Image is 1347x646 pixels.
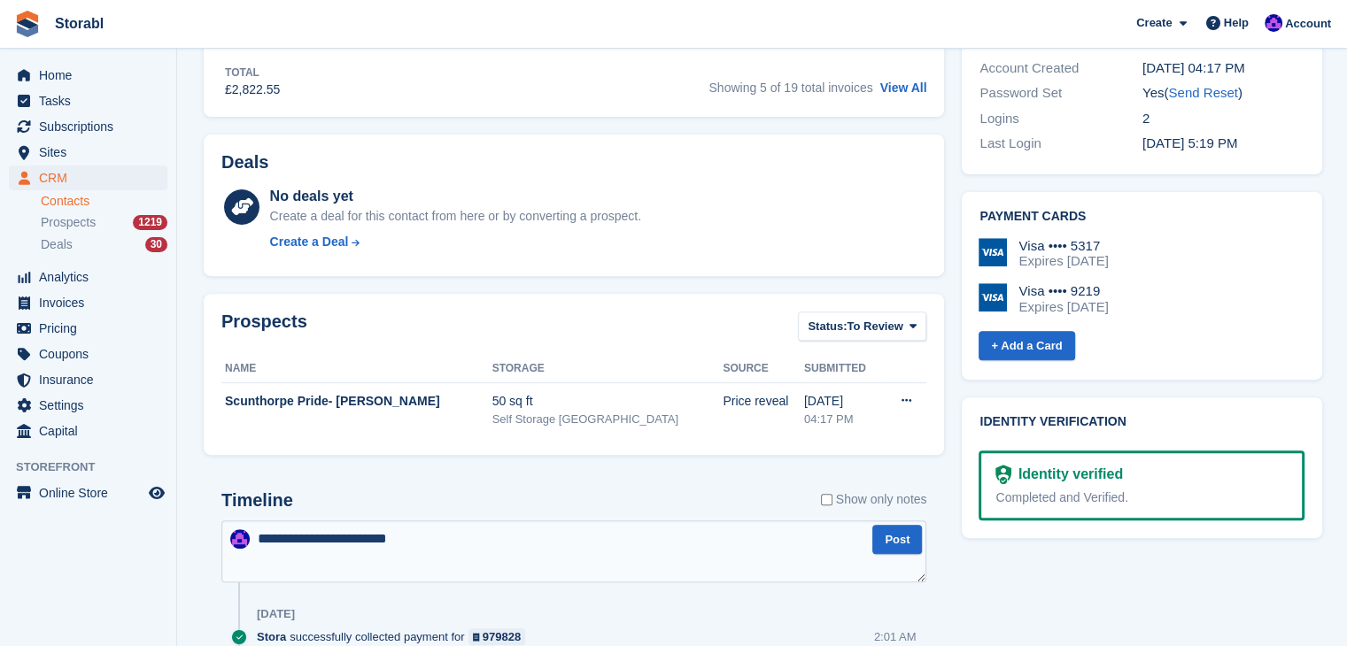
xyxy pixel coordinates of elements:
[1018,299,1108,315] div: Expires [DATE]
[1285,15,1331,33] span: Account
[41,236,73,253] span: Deals
[492,355,724,383] th: Storage
[1011,464,1123,485] div: Identity verified
[723,355,804,383] th: Source
[41,193,167,210] a: Contacts
[979,283,1007,311] img: Visa Logo
[145,237,167,252] div: 30
[16,458,176,476] span: Storefront
[39,114,145,139] span: Subscriptions
[847,318,902,335] span: To Review
[39,63,145,88] span: Home
[9,140,167,165] a: menu
[9,63,167,88] a: menu
[48,9,111,38] a: Storabl
[225,65,280,81] div: Total
[39,265,145,289] span: Analytics
[468,628,526,645] a: 979828
[1265,14,1282,32] img: Bailey Hunt
[979,109,1142,129] div: Logins
[979,238,1007,266] img: Visa Logo
[1142,83,1305,104] div: Yes
[257,607,295,621] div: [DATE]
[808,318,847,335] span: Status:
[9,290,167,315] a: menu
[257,628,534,645] div: successfully collected payment for
[1136,14,1172,32] span: Create
[221,355,492,383] th: Name
[270,233,349,251] div: Create a Deal
[821,490,832,509] input: Show only notes
[39,165,145,190] span: CRM
[979,331,1074,360] a: + Add a Card
[146,482,167,504] a: Preview store
[804,355,881,383] th: Submitted
[979,415,1304,429] h2: Identity verification
[1018,283,1108,299] div: Visa •••• 9219
[483,628,521,645] div: 979828
[9,88,167,113] a: menu
[133,215,167,230] div: 1219
[9,481,167,505] a: menu
[9,367,167,392] a: menu
[979,58,1142,79] div: Account Created
[41,214,96,231] span: Prospects
[9,165,167,190] a: menu
[270,186,641,207] div: No deals yet
[41,213,167,232] a: Prospects 1219
[874,628,917,645] div: 2:01 AM
[1142,109,1305,129] div: 2
[230,529,250,549] img: Bailey Hunt
[9,265,167,289] a: menu
[995,488,1288,507] div: Completed and Verified.
[257,628,286,645] span: Stora
[492,392,724,411] div: 50 sq ft
[1018,253,1108,269] div: Expires [DATE]
[221,311,307,344] h2: Prospects
[872,525,922,554] button: Post
[804,411,881,428] div: 04:17 PM
[39,342,145,366] span: Coupons
[9,342,167,366] a: menu
[9,316,167,341] a: menu
[9,419,167,443] a: menu
[39,316,145,341] span: Pricing
[708,81,872,95] span: Showing 5 of 19 total invoices
[39,290,145,315] span: Invoices
[270,207,641,226] div: Create a deal for this contact from here or by converting a prospect.
[880,81,927,95] a: View All
[41,235,167,254] a: Deals 30
[1224,14,1249,32] span: Help
[9,393,167,418] a: menu
[39,481,145,505] span: Online Store
[492,411,724,428] div: Self Storage [GEOGRAPHIC_DATA]
[1168,85,1237,100] a: Send Reset
[270,233,641,251] a: Create a Deal
[979,83,1142,104] div: Password Set
[979,210,1304,224] h2: Payment cards
[225,392,492,411] div: Scunthorpe Pride- [PERSON_NAME]
[1164,85,1242,100] span: ( )
[804,392,881,411] div: [DATE]
[979,134,1142,154] div: Last Login
[1018,238,1108,254] div: Visa •••• 5317
[39,88,145,113] span: Tasks
[1142,135,1237,150] time: 2024-07-04 16:19:07 UTC
[995,465,1010,484] img: Identity Verification Ready
[821,490,927,509] label: Show only notes
[39,419,145,443] span: Capital
[39,367,145,392] span: Insurance
[39,393,145,418] span: Settings
[39,140,145,165] span: Sites
[798,311,926,341] button: Status: To Review
[1142,58,1305,79] div: [DATE] 04:17 PM
[221,490,293,511] h2: Timeline
[723,392,804,411] div: Price reveal
[9,114,167,139] a: menu
[221,152,268,173] h2: Deals
[225,81,280,99] div: £2,822.55
[14,11,41,37] img: stora-icon-8386f47178a22dfd0bd8f6a31ec36ba5ce8667c1dd55bd0f319d3a0aa187defe.svg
